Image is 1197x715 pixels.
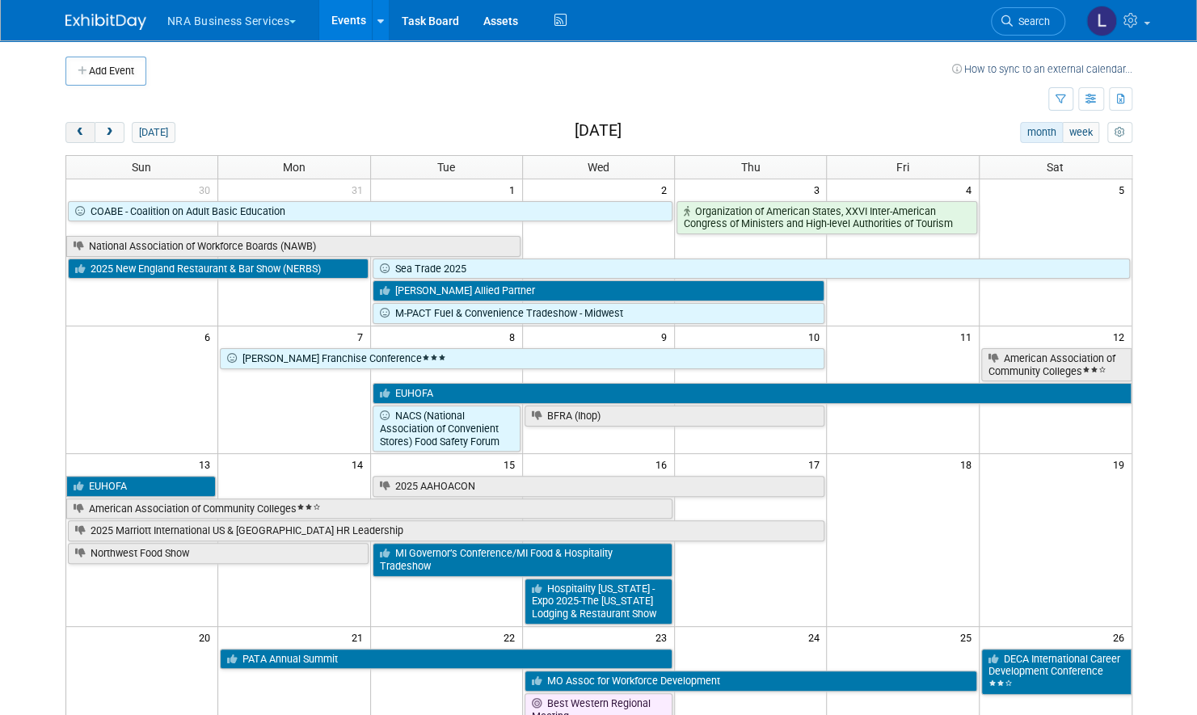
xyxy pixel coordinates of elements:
[197,179,217,200] span: 30
[654,454,674,474] span: 16
[220,649,672,670] a: PATA Annual Summit
[95,122,124,143] button: next
[350,454,370,474] span: 14
[356,326,370,347] span: 7
[66,498,673,519] a: American Association of Community Colleges
[959,627,979,647] span: 25
[991,7,1065,36] a: Search
[502,627,522,647] span: 22
[508,179,522,200] span: 1
[65,122,95,143] button: prev
[660,179,674,200] span: 2
[959,326,979,347] span: 11
[1086,6,1117,36] img: Liz Wannemacher
[525,406,825,427] a: BFRA (Ihop)
[654,627,674,647] span: 23
[373,280,825,301] a: [PERSON_NAME] Allied Partner
[502,454,522,474] span: 15
[806,454,826,474] span: 17
[203,326,217,347] span: 6
[981,649,1132,695] a: DECA International Career Development Conference
[132,161,151,174] span: Sun
[1117,179,1132,200] span: 5
[68,259,369,280] a: 2025 New England Restaurant & Bar Show (NERBS)
[66,476,217,497] a: EUHOFA
[350,627,370,647] span: 21
[1107,122,1132,143] button: myCustomButton
[1020,122,1063,143] button: month
[373,303,825,324] a: M-PACT Fuel & Convenience Tradeshow - Midwest
[220,348,824,369] a: [PERSON_NAME] Franchise Conference
[197,627,217,647] span: 20
[1111,627,1132,647] span: 26
[981,348,1132,381] a: American Association of Community Colleges
[283,161,306,174] span: Mon
[676,201,977,234] a: Organization of American States, XXVI Inter-American Congress of Ministers and High-level Authori...
[811,179,826,200] span: 3
[373,406,521,452] a: NACS (National Association of Convenient Stores) Food Safety Forum
[806,326,826,347] span: 10
[741,161,761,174] span: Thu
[525,671,977,692] a: MO Assoc for Workforce Development
[66,236,521,257] a: National Association of Workforce Boards (NAWB)
[373,259,1130,280] a: Sea Trade 2025
[1047,161,1064,174] span: Sat
[437,161,455,174] span: Tue
[574,122,621,140] h2: [DATE]
[1111,326,1132,347] span: 12
[1111,454,1132,474] span: 19
[65,14,146,30] img: ExhibitDay
[1115,128,1125,138] i: Personalize Calendar
[197,454,217,474] span: 13
[508,326,522,347] span: 8
[952,63,1132,75] a: How to sync to an external calendar...
[373,476,825,497] a: 2025 AAHOACON
[806,627,826,647] span: 24
[660,326,674,347] span: 9
[959,454,979,474] span: 18
[68,201,673,222] a: COABE - Coalition on Adult Basic Education
[1062,122,1099,143] button: week
[68,543,369,564] a: Northwest Food Show
[132,122,175,143] button: [DATE]
[1013,15,1050,27] span: Search
[68,520,825,541] a: 2025 Marriott International US & [GEOGRAPHIC_DATA] HR Leadership
[525,578,672,625] a: Hospitality [US_STATE] - Expo 2025-The [US_STATE] Lodging & Restaurant Show
[588,161,609,174] span: Wed
[65,57,146,86] button: Add Event
[896,161,909,174] span: Fri
[964,179,979,200] span: 4
[350,179,370,200] span: 31
[373,543,673,576] a: MI Governor’s Conference/MI Food & Hospitality Tradeshow
[373,383,1132,404] a: EUHOFA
